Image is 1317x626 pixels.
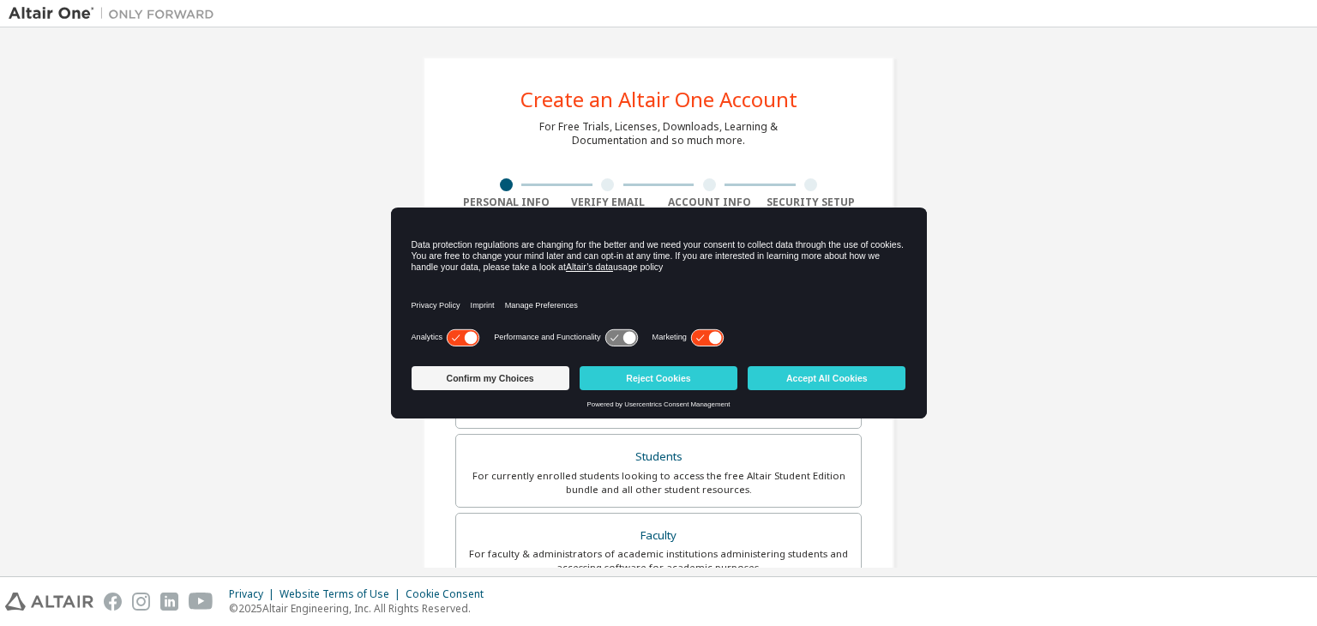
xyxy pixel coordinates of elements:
[9,5,223,22] img: Altair One
[466,445,851,469] div: Students
[520,89,797,110] div: Create an Altair One Account
[104,593,122,611] img: facebook.svg
[466,547,851,575] div: For faculty & administrators of academic institutions administering students and accessing softwa...
[557,196,659,209] div: Verify Email
[406,587,494,601] div: Cookie Consent
[280,587,406,601] div: Website Terms of Use
[160,593,178,611] img: linkedin.svg
[132,593,150,611] img: instagram.svg
[466,524,851,548] div: Faculty
[466,469,851,497] div: For currently enrolled students looking to access the free Altair Student Edition bundle and all ...
[455,196,557,209] div: Personal Info
[189,593,213,611] img: youtube.svg
[229,587,280,601] div: Privacy
[539,120,778,147] div: For Free Trials, Licenses, Downloads, Learning & Documentation and so much more.
[761,196,863,209] div: Security Setup
[5,593,93,611] img: altair_logo.svg
[229,601,494,616] p: © 2025 Altair Engineering, Inc. All Rights Reserved.
[658,196,761,209] div: Account Info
